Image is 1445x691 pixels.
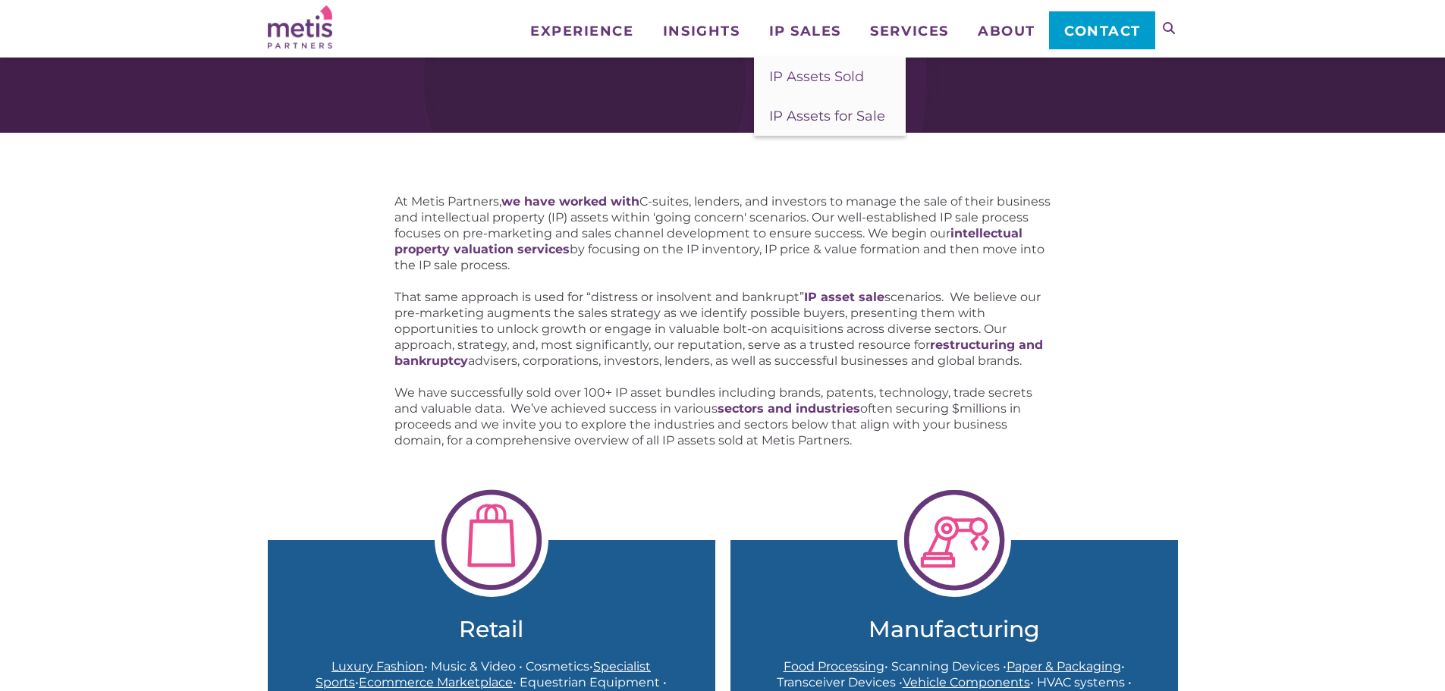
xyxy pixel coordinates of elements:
p: At Metis Partners, C-suites, lenders, and investors to manage the sale of their business and inte... [394,193,1051,273]
a: Luxury Fashion [331,659,424,674]
span: Experience [530,24,633,38]
span: IP Assets for Sale [769,108,885,124]
p: That same approach is used for “distress or insolvent and bankrupt” scenarios. We believe our pre... [394,289,1051,369]
a: Contact [1049,11,1154,49]
a: Vehicle Components [903,675,1030,689]
a: Paper & Packaging [1007,659,1121,674]
span: About [978,24,1035,38]
a: sectors and industries [718,401,860,416]
a: we have worked with [501,194,639,209]
p: We have successfully sold over 100+ IP asset bundles including brands, patents, technology, trade... [394,385,1051,448]
span: Contact [1064,24,1141,38]
a: Retail [298,616,685,643]
img: Retail-e1613170977700.png [435,483,548,597]
a: IP asset sale [804,290,884,304]
span: Services [870,24,948,38]
img: Metis Partners [268,5,332,49]
a: IP Assets for Sale [754,96,906,136]
a: IP Assets Sold [754,57,906,96]
a: Ecommerce Marketplace [359,675,513,689]
img: Manufacturing-1-1024x1024.png [897,483,1011,597]
span: IP Sales [769,24,841,38]
span: Insights [663,24,740,38]
span: IP Assets Sold [769,68,864,85]
a: Manufacturing [761,616,1148,643]
a: Food Processing [784,659,884,674]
